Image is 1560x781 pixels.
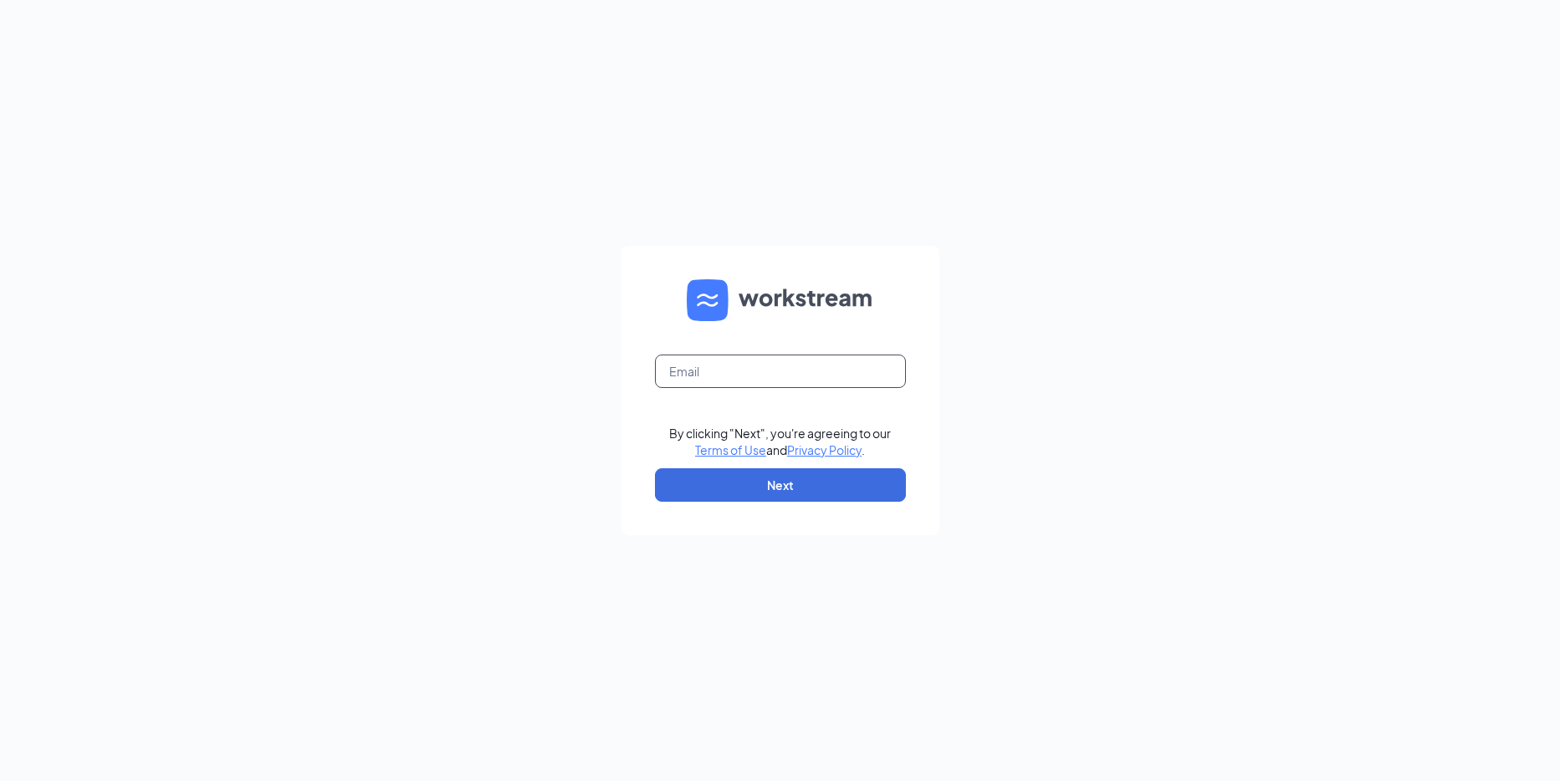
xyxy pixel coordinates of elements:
a: Privacy Policy [787,442,862,457]
img: WS logo and Workstream text [687,279,874,321]
div: By clicking "Next", you're agreeing to our and . [669,425,891,458]
a: Terms of Use [695,442,766,457]
button: Next [655,468,906,502]
input: Email [655,355,906,388]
